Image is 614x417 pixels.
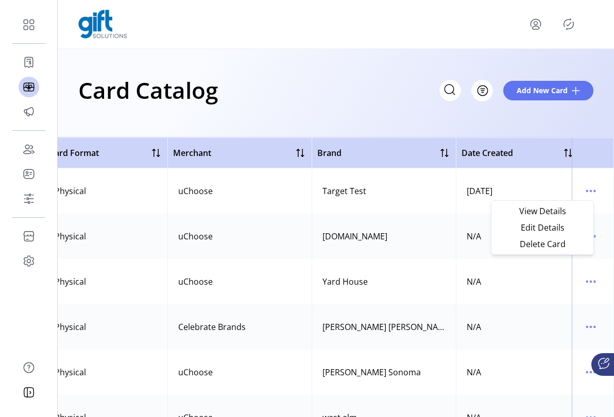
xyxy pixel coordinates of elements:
button: menu [583,183,599,199]
span: Card Format [49,147,99,159]
li: Edit Details [493,219,591,236]
div: Physical [55,230,86,242]
span: View Details [500,207,585,215]
div: Physical [55,321,86,333]
button: menu [583,273,599,290]
div: uChoose [178,366,213,378]
span: Delete Card [500,240,585,248]
td: [DATE] [456,168,579,214]
span: Brand [317,147,342,159]
li: Delete Card [493,236,591,252]
img: logo [78,10,127,39]
div: Physical [55,275,86,288]
div: Yard House [322,275,368,288]
div: Celebrate Brands [178,321,246,333]
div: Target Test [322,185,366,197]
td: N/A [456,214,579,259]
div: [PERSON_NAME] [PERSON_NAME] [322,321,446,333]
div: uChoose [178,275,213,288]
div: Physical [55,366,86,378]
span: Add New Card [517,85,568,96]
button: menu [515,12,560,37]
button: menu [583,319,599,335]
td: N/A [456,259,579,304]
span: Edit Details [500,223,585,232]
li: View Details [493,203,591,219]
button: Publisher Panel [560,16,577,32]
h1: Card Catalog [78,72,218,108]
td: N/A [456,304,579,350]
button: Filter Button [471,80,493,101]
button: menu [583,364,599,380]
div: uChoose [178,185,213,197]
td: N/A [456,350,579,395]
button: Add New Card [503,81,593,100]
div: [PERSON_NAME] Sonoma [322,366,421,378]
span: Merchant [173,147,211,159]
div: [DOMAIN_NAME] [322,230,387,242]
span: Date Created [462,147,513,159]
input: Search [439,80,461,101]
div: uChoose [178,230,213,242]
div: Physical [55,185,86,197]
